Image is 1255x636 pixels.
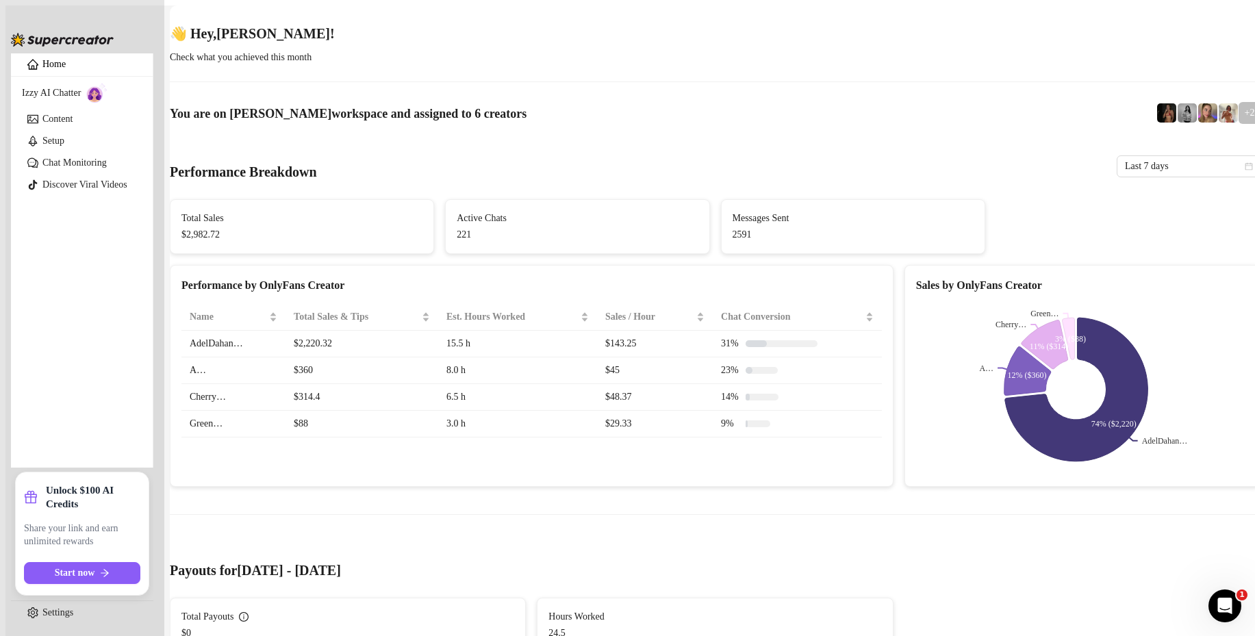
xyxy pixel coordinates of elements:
text: Cherry… [996,320,1026,329]
span: Hours Worked [548,609,881,624]
div: Performance by OnlyFans Creator [181,277,882,294]
th: Name [181,304,286,331]
span: Izzy AI Chatter [22,86,81,101]
td: $2,220.32 [286,331,438,357]
iframe: Intercom live chat [1208,589,1241,622]
td: $29.33 [597,411,713,437]
span: 6 [474,107,481,120]
a: Setup [42,136,64,146]
span: 2591 [733,227,974,242]
span: Start now [55,568,95,578]
span: 31 % [721,336,740,351]
span: gift [24,490,38,504]
img: Cherry [1198,103,1217,123]
td: Cherry… [181,384,286,411]
span: 14 % [721,390,740,405]
td: $45 [597,357,713,384]
a: Settings [42,607,73,618]
td: 15.5 h [438,331,597,357]
span: Active Chats [457,211,698,226]
img: the_bohema [1157,103,1176,123]
span: Chat Conversion [721,309,863,325]
span: Name [190,309,266,325]
td: 8.0 h [438,357,597,384]
span: Share your link and earn unlimited rewards [24,522,140,548]
span: [PERSON_NAME] [229,107,331,120]
td: A… [181,357,286,384]
strong: Unlock $100 AI Credits [46,483,140,511]
th: Total Sales & Tips [286,304,438,331]
th: Sales / Hour [597,304,713,331]
span: Total Sales & Tips [294,309,419,325]
text: A… [979,364,993,373]
span: Total Payouts [181,609,233,624]
span: $2,982.72 [181,227,422,242]
span: 1 [1237,589,1247,600]
span: calendar [1245,162,1253,170]
div: Sales by OnlyFans Creator [916,277,1249,294]
td: Green… [181,411,286,437]
span: + 2 [1245,105,1255,120]
td: $143.25 [597,331,713,357]
td: AdelDahan… [181,331,286,357]
h1: You are on workspace and assigned to creators [170,107,527,122]
img: logo-BBDzfeDw.svg [11,33,114,47]
a: Home [42,59,66,69]
img: A [1178,103,1197,123]
td: 3.0 h [438,411,597,437]
span: Total Sales [181,211,422,226]
td: 6.5 h [438,384,597,411]
img: Green [1219,103,1238,123]
a: Chat Monitoring [42,157,107,168]
text: Green… [1030,309,1058,318]
span: arrow-right [100,568,110,578]
td: $360 [286,357,438,384]
span: Sales / Hour [605,309,694,325]
span: 221 [457,227,698,242]
td: $314.4 [286,384,438,411]
span: Messages Sent [733,211,974,226]
th: Chat Conversion [713,304,882,331]
div: Est. Hours Worked [446,309,578,325]
button: Start nowarrow-right [24,562,140,584]
span: 9 % [721,416,740,431]
a: Content [42,114,73,124]
span: 23 % [721,363,740,378]
text: AdelDahan… [1142,436,1188,446]
span: Last 7 days [1125,156,1252,177]
h4: Performance Breakdown [170,162,317,181]
span: info-circle [239,612,249,622]
td: $88 [286,411,438,437]
a: Discover Viral Videos [42,179,127,190]
td: $48.37 [597,384,713,411]
img: AI Chatter [86,83,107,103]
